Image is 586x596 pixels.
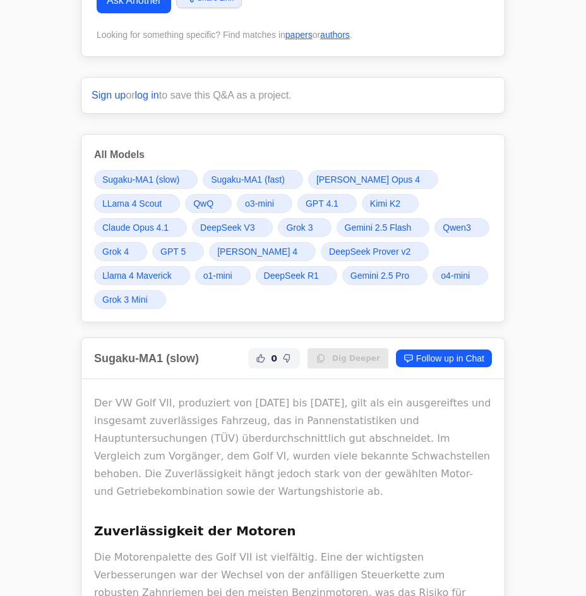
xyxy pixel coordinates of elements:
a: DeepSeek R1 [256,266,337,285]
a: LLama 4 Scout [94,194,180,213]
span: Llama 4 Maverick [102,269,172,282]
span: [PERSON_NAME] 4 [217,245,297,258]
span: o1-mini [203,269,232,282]
a: Sugaku-MA1 (fast) [203,170,303,189]
strong: Zuverlässigkeit der Motoren [94,523,296,538]
span: GPT 5 [160,245,186,258]
span: [PERSON_NAME] Opus 4 [316,173,420,186]
a: QwQ [185,194,232,213]
a: papers [285,30,313,40]
span: Qwen3 [443,221,470,234]
a: Claude Opus 4.1 [94,218,187,237]
span: Sugaku-MA1 (slow) [102,173,179,186]
a: DeepSeek V3 [192,218,273,237]
a: Follow up in Chat [396,350,492,367]
span: LLama 4 Scout [102,197,162,210]
span: Claude Opus 4.1 [102,221,169,234]
p: or to save this Q&A as a project. [92,88,494,103]
span: 0 [271,352,277,365]
span: Grok 3 Mini [102,293,148,306]
a: Sign up [92,90,126,100]
a: Sugaku-MA1 (slow) [94,170,198,189]
a: o4-mini [433,266,488,285]
a: GPT 5 [152,242,204,261]
a: o3-mini [237,194,292,213]
span: Grok 4 [102,245,129,258]
a: log in [135,90,159,100]
a: Kimi K2 [362,194,419,213]
a: authors [320,30,350,40]
div: Looking for something specific? Find matches in or . [97,28,489,41]
a: [PERSON_NAME] 4 [209,242,316,261]
span: o3-mini [245,197,274,210]
a: [PERSON_NAME] Opus 4 [308,170,438,189]
a: o1-mini [195,266,251,285]
button: Helpful [253,351,268,366]
a: DeepSeek Prover v2 [321,242,429,261]
span: DeepSeek R1 [264,269,319,282]
span: Gemini 2.5 Pro [350,269,409,282]
span: DeepSeek Prover v2 [329,245,410,258]
a: Gemini 2.5 Flash [337,218,430,237]
span: DeepSeek V3 [200,221,254,234]
a: Grok 3 Mini [94,290,166,309]
span: Kimi K2 [370,197,400,210]
a: Grok 4 [94,242,147,261]
span: Grok 3 [286,221,313,234]
span: QwQ [193,197,213,210]
a: Llama 4 Maverick [94,266,190,285]
a: Qwen3 [434,218,489,237]
a: Gemini 2.5 Pro [342,266,428,285]
button: Not Helpful [280,351,295,366]
h2: Sugaku-MA1 (slow) [94,350,199,367]
span: Gemini 2.5 Flash [345,221,412,234]
span: o4-mini [441,269,470,282]
p: Der VW Golf VII, produziert von [DATE] bis [DATE], gilt als ein ausgereiftes und insgesamt zuverl... [94,394,492,501]
a: GPT 4.1 [297,194,357,213]
span: GPT 4.1 [306,197,338,210]
a: Grok 3 [278,218,331,237]
h3: All Models [94,147,492,162]
span: Sugaku-MA1 (fast) [211,173,285,186]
